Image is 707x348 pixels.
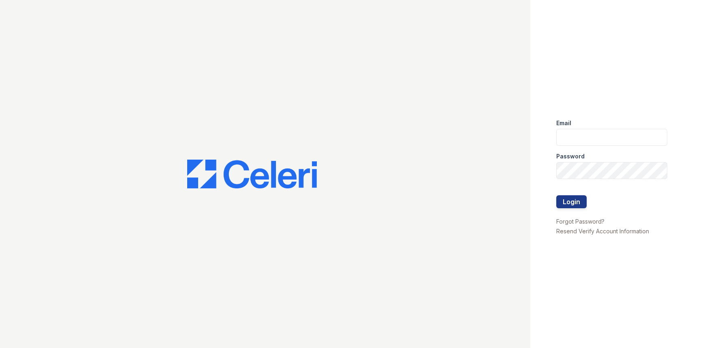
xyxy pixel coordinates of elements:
[556,218,604,225] a: Forgot Password?
[556,119,571,127] label: Email
[556,195,587,208] button: Login
[556,152,585,160] label: Password
[187,160,317,189] img: CE_Logo_Blue-a8612792a0a2168367f1c8372b55b34899dd931a85d93a1a3d3e32e68fde9ad4.png
[556,228,649,235] a: Resend Verify Account Information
